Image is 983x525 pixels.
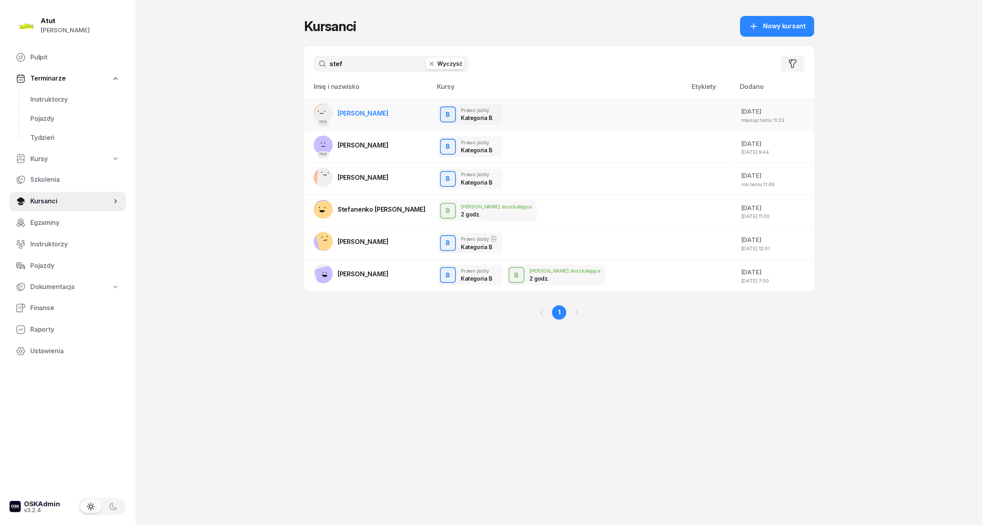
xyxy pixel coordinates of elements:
a: Pulpit [10,48,126,67]
div: Prawo jazdy [461,236,497,242]
a: Kursanci [10,192,126,211]
div: rok temu 11:49 [741,182,808,187]
div: [DATE] [741,139,808,149]
span: [PERSON_NAME] [338,141,389,149]
a: Finanse [10,299,126,318]
span: Pojazdy [30,261,120,271]
div: [DATE] [741,267,808,277]
span: Terminarze [30,73,65,84]
div: Kategoria B [461,179,492,186]
div: B [443,140,454,153]
button: B [509,267,525,283]
div: B [511,269,522,282]
div: Atut [41,18,90,24]
span: Egzaminy [30,218,120,228]
div: Kategoria B [461,147,492,153]
span: Kursy [30,154,48,164]
button: B [440,203,456,219]
span: [PERSON_NAME] [338,238,389,246]
a: Tydzień [24,128,126,147]
div: [DATE] [741,235,808,245]
a: Dokumentacja [10,278,126,296]
div: B [443,172,454,186]
button: Wyczyść [426,58,464,69]
div: [PERSON_NAME] [41,25,90,35]
button: B [440,235,456,251]
th: Kursy [432,81,687,98]
span: Raporty [30,324,120,335]
input: Szukaj [314,56,469,72]
a: Szkolenia [10,170,126,189]
a: Instruktorzy [24,90,126,109]
span: Kursanci [30,196,112,206]
div: [DATE] [741,171,808,181]
div: OSKAdmin [24,501,60,507]
th: Dodano [735,81,814,98]
a: Pojazdy [24,109,126,128]
a: [PERSON_NAME] [314,168,389,187]
a: Pojazdy [10,256,126,275]
div: 2 godz. [529,275,571,282]
div: [DATE] 12:01 [741,246,808,251]
span: Stefanenko [PERSON_NAME] [338,205,426,213]
button: B [440,139,456,155]
div: Prawo jazdy [461,108,492,113]
a: 1 [552,305,566,320]
div: PKK [318,151,329,157]
span: Pulpit [30,52,120,63]
th: Etykiety [687,81,735,98]
div: [DATE] [741,106,808,117]
div: B [443,269,454,282]
div: [PERSON_NAME] doszkalające [461,204,532,209]
button: B [440,171,456,187]
span: Tydzień [30,133,120,143]
div: Kategoria B [461,275,492,282]
div: 2 godz. [461,211,502,218]
a: Instruktorzy [10,235,126,254]
div: miesiąc temu 11:23 [741,118,808,123]
span: Dokumentacja [30,282,75,292]
a: PKK[PERSON_NAME] [314,104,389,123]
div: [DATE] 9:44 [741,149,808,155]
a: Nowy kursant [740,16,814,37]
div: Prawo jazdy [461,172,492,177]
th: Imię i nazwisko [304,81,432,98]
h1: Kursanci [304,19,356,33]
span: Instruktorzy [30,239,120,250]
a: Stefanenko [PERSON_NAME] [314,200,426,219]
button: B [440,267,456,283]
div: [PERSON_NAME] doszkalające [529,268,601,273]
button: B [440,106,456,122]
div: PKK [318,119,329,124]
a: [PERSON_NAME] [314,232,389,251]
div: Kategoria B [461,244,497,250]
div: Prawo jazdy [461,268,492,273]
span: Ustawienia [30,346,120,356]
div: B [443,108,454,122]
div: B [443,236,454,250]
span: [PERSON_NAME] [338,109,389,117]
span: Szkolenia [30,175,120,185]
a: Egzaminy [10,213,126,232]
div: [DATE] 7:00 [741,278,808,283]
a: Kursy [10,150,126,168]
div: [DATE] [741,203,808,213]
a: Terminarze [10,69,126,88]
div: [DATE] 11:00 [741,214,808,219]
a: Ustawienia [10,342,126,361]
span: Pojazdy [30,114,120,124]
div: B [443,204,454,218]
a: [PERSON_NAME] [314,264,389,283]
div: Kategoria B [461,114,492,121]
div: v3.2.4 [24,507,60,513]
span: Instruktorzy [30,94,120,105]
div: Prawo jazdy [461,140,492,145]
img: logo-xs-dark@2x.png [10,501,21,512]
a: PKK[PERSON_NAME] [314,136,389,155]
span: Nowy kursant [763,21,806,31]
span: [PERSON_NAME] [338,173,389,181]
span: [PERSON_NAME] [338,270,389,278]
span: Finanse [30,303,120,313]
a: Raporty [10,320,126,339]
